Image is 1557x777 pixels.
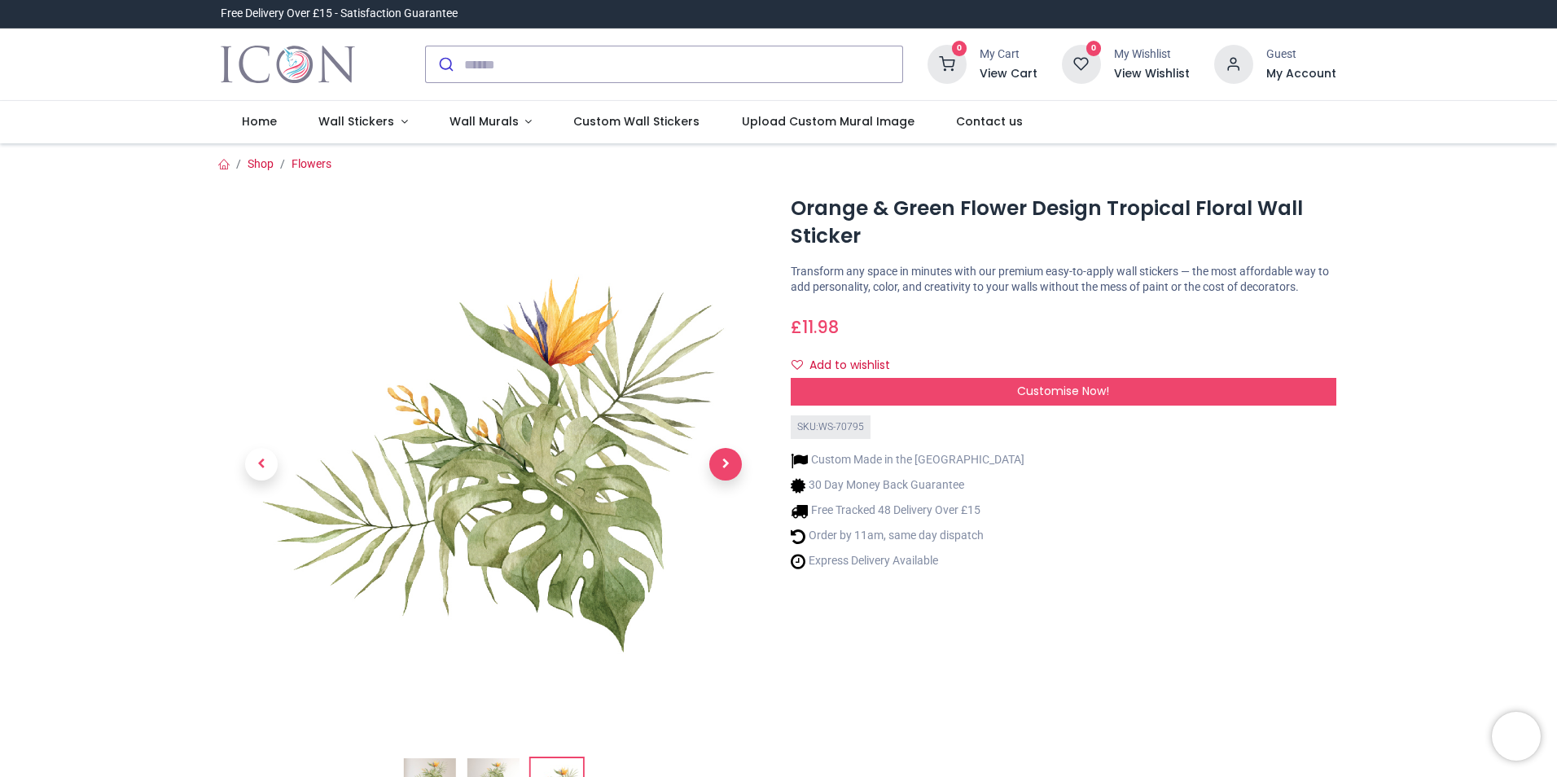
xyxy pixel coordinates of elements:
[573,113,700,129] span: Custom Wall Stickers
[956,113,1023,129] span: Contact us
[245,448,278,481] span: Previous
[928,57,967,70] a: 0
[791,503,1024,520] li: Free Tracked 48 Delivery Over £15
[791,553,1024,570] li: Express Delivery Available
[1086,41,1102,56] sup: 0
[791,264,1336,296] p: Transform any space in minutes with our premium easy-to-apply wall stickers — the most affordable...
[742,113,914,129] span: Upload Custom Mural Image
[994,6,1336,22] iframe: Customer reviews powered by Trustpilot
[221,42,355,87] a: Logo of Icon Wall Stickers
[428,101,553,143] a: Wall Murals
[426,46,464,82] button: Submit
[1062,57,1101,70] a: 0
[802,315,839,339] span: 11.98
[952,41,967,56] sup: 0
[1492,712,1541,761] iframe: Brevo live chat
[318,113,394,129] span: Wall Stickers
[980,66,1037,82] a: View Cart
[248,157,274,170] a: Shop
[791,415,871,439] div: SKU: WS-70795
[221,6,458,22] div: Free Delivery Over £15 - Satisfaction Guarantee
[791,528,1024,545] li: Order by 11am, same day dispatch
[1266,46,1336,63] div: Guest
[221,191,766,737] img: WS-70795-03
[450,113,519,129] span: Wall Murals
[792,359,803,371] i: Add to wishlist
[791,452,1024,469] li: Custom Made in the [GEOGRAPHIC_DATA]
[297,101,428,143] a: Wall Stickers
[221,274,302,656] a: Previous
[791,195,1336,251] h1: Orange & Green Flower Design Tropical Floral Wall Sticker
[1114,66,1190,82] a: View Wishlist
[791,352,904,380] button: Add to wishlistAdd to wishlist
[1114,46,1190,63] div: My Wishlist
[791,477,1024,494] li: 30 Day Money Back Guarantee
[1266,66,1336,82] a: My Account
[685,274,766,656] a: Next
[1017,383,1109,399] span: Customise Now!
[980,46,1037,63] div: My Cart
[242,113,277,129] span: Home
[791,315,839,339] span: £
[292,157,331,170] a: Flowers
[221,42,355,87] img: Icon Wall Stickers
[709,448,742,481] span: Next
